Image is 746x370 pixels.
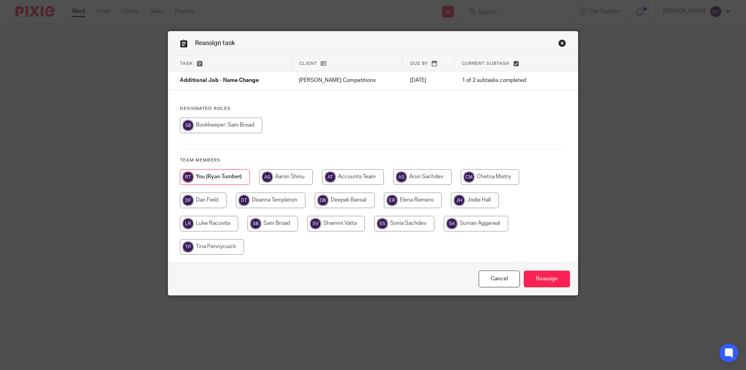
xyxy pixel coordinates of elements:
h4: Team members [180,157,566,163]
p: [DATE] [410,76,446,84]
input: Reassign [524,271,570,287]
a: Close this dialog window [558,39,566,50]
span: Current subtask [462,61,510,66]
td: 1 of 2 subtasks completed [454,71,550,90]
span: Reassign task [195,40,235,46]
span: Client [299,61,317,66]
h4: Designated Roles [180,106,566,112]
span: Due by [410,61,428,66]
p: [PERSON_NAME] Competitions [299,76,394,84]
a: Close this dialog window [479,271,520,287]
span: Task [180,61,193,66]
span: Additional Job - Name Change [180,78,259,83]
